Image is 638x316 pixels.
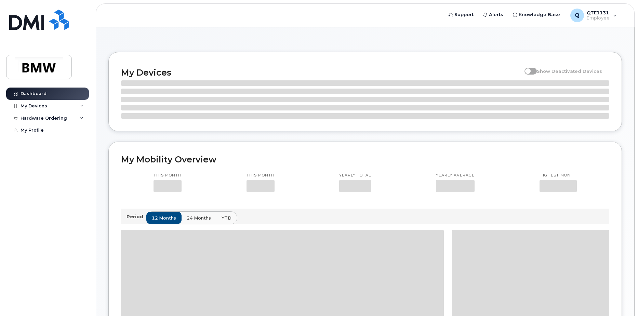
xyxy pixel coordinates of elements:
[339,173,371,178] p: Yearly total
[524,65,530,70] input: Show Deactivated Devices
[154,173,182,178] p: This month
[540,173,577,178] p: Highest month
[121,154,609,164] h2: My Mobility Overview
[247,173,275,178] p: This month
[222,215,231,221] span: YTD
[537,68,602,74] span: Show Deactivated Devices
[436,173,475,178] p: Yearly average
[121,67,521,78] h2: My Devices
[127,213,146,220] p: Period
[187,215,211,221] span: 24 months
